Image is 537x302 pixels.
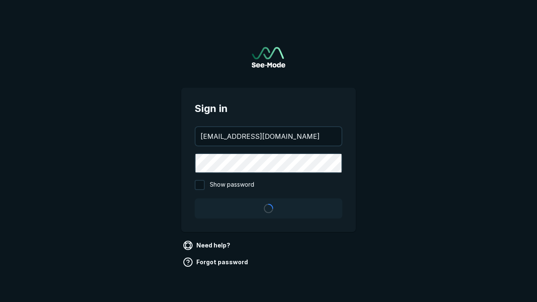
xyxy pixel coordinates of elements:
input: your@email.com [196,127,341,146]
a: Go to sign in [252,47,285,68]
span: Sign in [195,101,342,116]
span: Show password [210,180,254,190]
img: See-Mode Logo [252,47,285,68]
a: Need help? [181,239,234,252]
a: Forgot password [181,255,251,269]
